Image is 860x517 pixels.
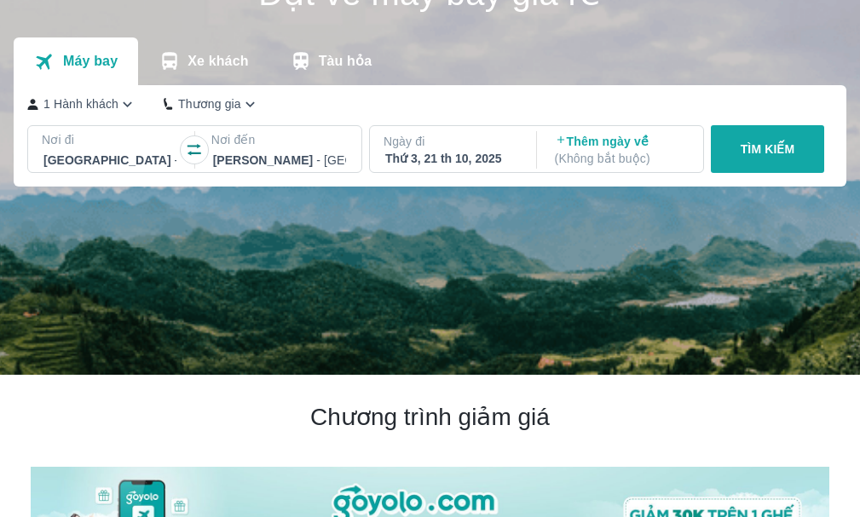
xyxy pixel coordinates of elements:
[319,53,372,70] p: Tàu hỏa
[711,125,824,173] button: TÌM KIẾM
[555,133,688,167] p: Thêm ngày về
[42,131,178,148] p: Nơi đi
[211,131,348,148] p: Nơi đến
[741,141,795,158] p: TÌM KIẾM
[43,95,118,112] p: 1 Hành khách
[385,150,518,167] div: Thứ 3, 21 th 10, 2025
[31,402,829,433] h2: Chương trình giảm giá
[27,95,136,113] button: 1 Hành khách
[63,53,118,70] p: Máy bay
[178,95,241,112] p: Thương gia
[14,37,392,85] div: transportation tabs
[188,53,248,70] p: Xe khách
[384,133,520,150] p: Ngày đi
[555,150,688,167] p: ( Không bắt buộc )
[164,95,259,113] button: Thương gia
